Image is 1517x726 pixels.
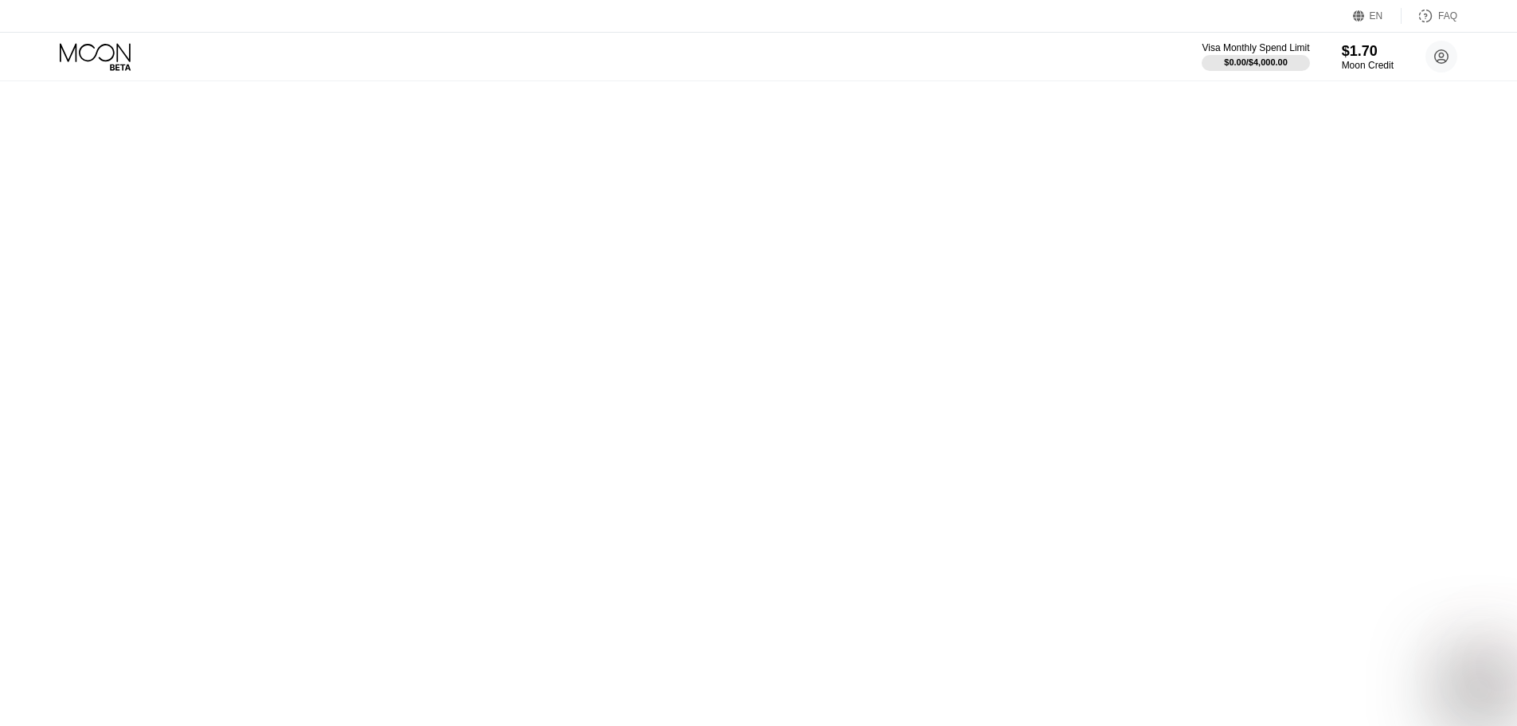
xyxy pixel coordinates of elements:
[1453,662,1504,713] iframe: Button to launch messaging window, 1 unread message
[1202,42,1309,53] div: Visa Monthly Spend Limit
[1476,659,1507,675] iframe: Number of unread messages
[1202,42,1309,71] div: Visa Monthly Spend Limit$0.00/$4,000.00
[1342,43,1394,60] div: $1.70
[1438,10,1457,22] div: FAQ
[1370,10,1383,22] div: EN
[1353,8,1402,24] div: EN
[1402,8,1457,24] div: FAQ
[1342,60,1394,71] div: Moon Credit
[1342,43,1394,71] div: $1.70Moon Credit
[1224,57,1288,67] div: $0.00 / $4,000.00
